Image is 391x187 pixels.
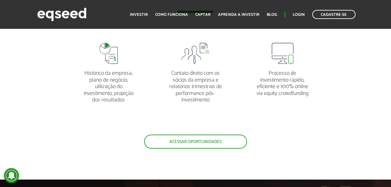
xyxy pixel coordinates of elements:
a: Aprenda a investir [218,13,259,17]
a: Cadastre-se [312,10,355,19]
p: Histórico da empresa, plano de negócio, utilização do investimento, projeção dos resultados [81,64,136,104]
a: Como funciona [155,13,188,17]
a: Investir [130,13,148,17]
a: Acessar oportunidades [144,135,247,149]
a: Captar [195,13,210,17]
p: Contato direto com os sócios da empresa e relatórios trimestrais de performance pós-investimento [168,64,223,104]
a: Login [293,13,305,17]
p: Processo de investimento rápido, eficiente e 100% online via equity crowdfunding [255,64,310,97]
a: Blog [267,13,277,17]
img: EqSeed [37,6,87,23]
